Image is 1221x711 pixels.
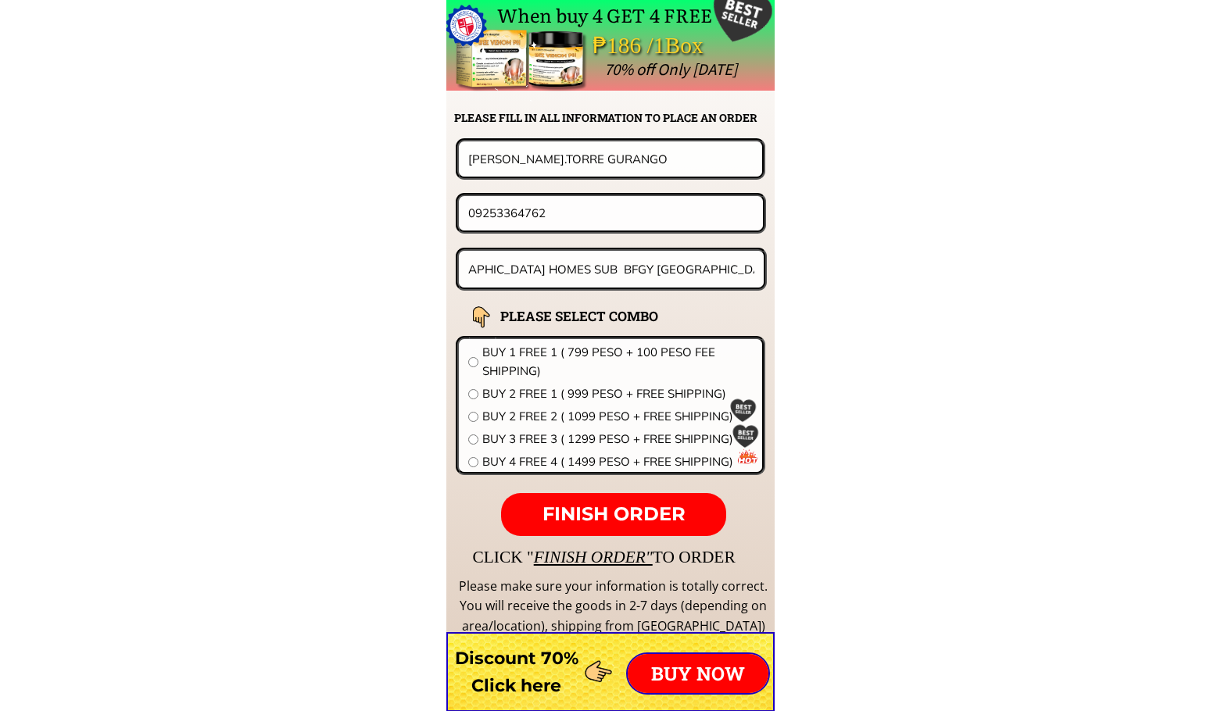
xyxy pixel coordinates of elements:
[464,141,756,176] input: Your name
[593,27,747,64] div: ₱186 /1Box
[446,645,586,699] h3: Discount 70% Click here
[464,251,758,288] input: Address
[500,305,697,327] h2: PLEASE SELECT COMBO
[482,452,753,471] span: BUY 4 FREE 4 ( 1499 PESO + FREE SHIPPING)
[482,430,753,448] span: BUY 3 FREE 3 ( 1299 PESO + FREE SHIPPING)
[482,407,753,426] span: BUY 2 FREE 2 ( 1099 PESO + FREE SHIPPING)
[604,56,1087,83] div: 70% off Only [DATE]
[457,577,770,637] div: Please make sure your information is totally correct. You will receive the goods in 2-7 days (dep...
[482,343,753,381] span: BUY 1 FREE 1 ( 799 PESO + 100 PESO FEE SHIPPING)
[473,544,1192,570] div: CLICK " TO ORDER
[628,654,768,693] p: BUY NOW
[542,502,686,525] span: FINISH ORDER
[464,196,757,230] input: Phone number
[482,384,753,403] span: BUY 2 FREE 1 ( 999 PESO + FREE SHIPPING)
[534,548,653,566] span: FINISH ORDER"
[454,109,773,127] h2: PLEASE FILL IN ALL INFORMATION TO PLACE AN ORDER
